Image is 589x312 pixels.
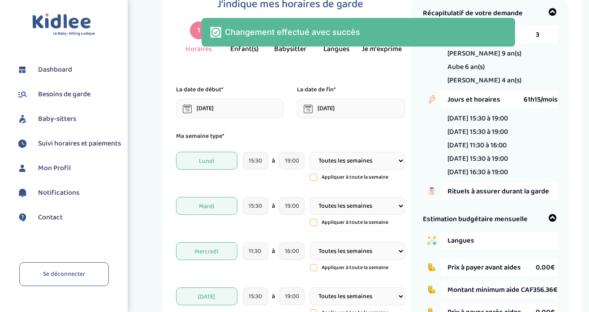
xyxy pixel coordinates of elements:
[16,162,29,175] img: profil.svg
[272,201,275,211] span: à
[536,262,555,273] span: 0.00€
[272,247,275,256] span: à
[16,211,121,224] a: Contact
[322,218,388,227] p: Appliquer à toute la semaine
[297,99,405,118] input: sélectionne une date
[322,173,388,181] p: Appliquer à toute la semaine
[447,167,508,178] li: [DATE] 16:30 à 19:00
[323,44,349,55] div: Langues
[362,44,402,55] div: Je m'exprime
[16,137,121,150] a: Suivi horaires et paiements
[38,188,79,198] span: Notifications
[32,13,95,36] img: logo.svg
[322,264,388,272] p: Appliquer à toute la semaine
[423,231,441,249] img: activities.png
[16,162,121,175] a: Mon Profil
[447,126,508,137] li: [DATE] 15:30 à 19:00
[38,89,90,100] span: Besoins de garde
[243,197,268,215] input: heure de debut
[243,152,268,170] input: heure de debut
[16,137,29,150] img: suivihoraire.svg
[447,61,485,73] span: Aube 6 an(s)
[38,212,63,223] span: Contact
[447,235,536,246] span: Langues
[19,262,109,286] a: Se déconnecter
[16,186,29,200] img: notification.svg
[447,284,533,295] span: Montant minimum aide CAF
[176,131,405,141] p: Ma semaine type*
[16,88,29,101] img: besoin.svg
[447,153,508,164] li: [DATE] 15:30 à 19:00
[16,63,121,77] a: Dashboard
[272,156,275,166] span: à
[185,44,212,55] div: Horaires
[190,21,208,39] div: 1
[533,284,558,295] span: 356.36€
[38,138,121,149] span: Suivi horaires et paiements
[297,85,336,94] p: La date de fin*
[279,152,305,170] input: heure de fin
[447,140,508,151] li: [DATE] 11:30 à 16:00
[524,94,558,105] span: 61h15/mois
[447,48,521,59] span: [PERSON_NAME] 9 an(s)
[16,186,121,200] a: Notifications
[176,242,238,260] span: Mercredi
[279,242,305,260] input: heure de fin
[447,94,524,105] span: Jours et horaires
[16,88,121,101] a: Besoins de garde
[274,44,306,55] div: Babysitter
[536,29,539,40] span: 3
[279,287,305,305] input: heure de fin
[176,152,238,170] span: Lundi
[243,287,268,305] input: heure de debut
[16,112,29,126] img: babysitters.svg
[423,8,523,19] span: Récapitulatif de votre demande
[230,44,258,55] div: Enfant(s)
[423,90,441,108] img: hand_clock.png
[16,211,29,224] img: contact.svg
[272,292,275,301] span: à
[423,281,441,299] img: coins.png
[447,262,536,273] span: Prix à payer avant aides
[176,99,284,118] input: sélectionne une date
[176,85,224,94] p: La date de début*
[38,114,76,124] span: Baby-sitters
[38,163,71,174] span: Mon Profil
[447,186,558,197] span: Rituels à assurer durant la garde
[176,197,238,215] span: Mardi
[38,64,72,75] span: Dashboard
[279,197,305,215] input: heure de fin
[16,112,121,126] a: Baby-sitters
[243,242,268,260] input: heure de debut
[423,258,441,276] img: coins.png
[447,113,508,124] li: [DATE] 15:30 à 19:00
[176,287,238,305] span: [DATE]
[16,63,29,77] img: dashboard.svg
[225,28,360,36] p: Changement effectué avec succès
[423,182,441,200] img: hand_to_do_list.png
[423,214,528,225] span: Estimation budgétaire mensuelle
[447,75,521,86] span: [PERSON_NAME] 4 an(s)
